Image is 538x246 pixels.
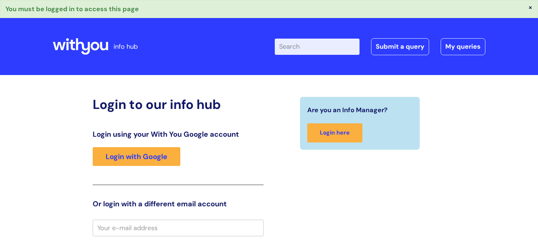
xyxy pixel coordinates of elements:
p: info hub [114,41,138,52]
input: Your e-mail address [93,220,264,236]
h3: Login using your With You Google account [93,130,264,139]
button: × [528,4,533,10]
a: Login with Google [93,147,180,166]
h2: Login to our info hub [93,97,264,112]
span: Are you an Info Manager? [307,104,388,116]
a: Login here [307,123,362,142]
h3: Or login with a different email account [93,199,264,208]
input: Search [275,39,360,54]
a: Submit a query [371,38,429,55]
a: My queries [441,38,485,55]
